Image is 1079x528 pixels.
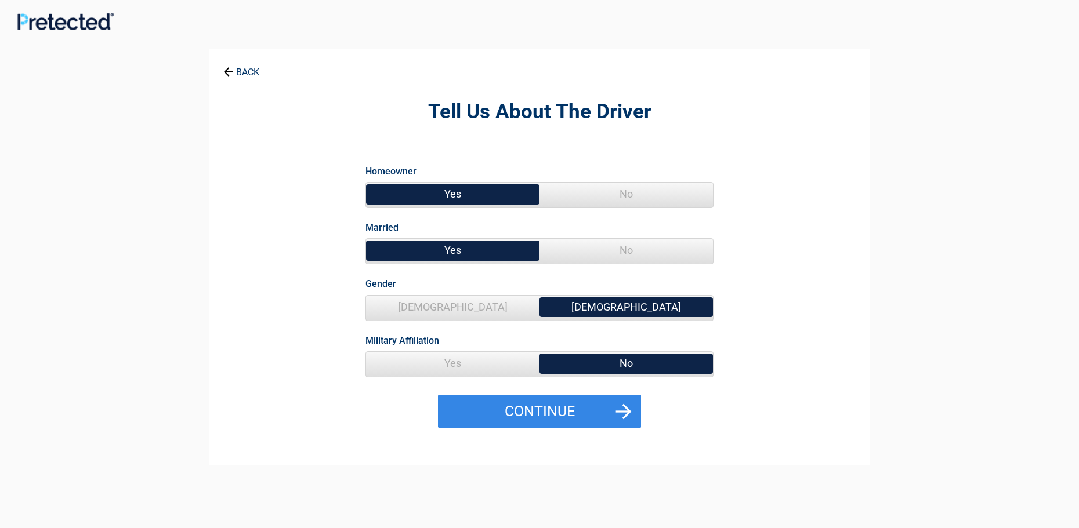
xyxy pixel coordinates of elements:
span: No [539,239,713,262]
label: Married [365,220,399,235]
span: No [539,183,713,206]
span: [DEMOGRAPHIC_DATA] [366,296,539,319]
span: Yes [366,239,539,262]
span: Yes [366,183,539,206]
span: [DEMOGRAPHIC_DATA] [539,296,713,319]
label: Military Affiliation [365,333,439,348]
img: Main Logo [17,13,114,30]
h2: Tell Us About The Driver [273,99,806,126]
a: BACK [221,57,262,77]
span: Yes [366,352,539,375]
button: Continue [438,395,641,428]
label: Homeowner [365,163,417,179]
label: Gender [365,276,396,292]
span: No [539,352,713,375]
